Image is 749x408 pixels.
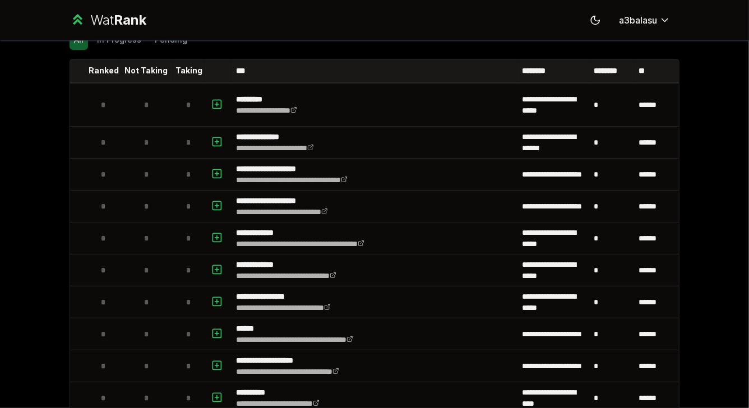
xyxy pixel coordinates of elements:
[610,10,679,30] button: a3balasu
[175,65,202,76] p: Taking
[114,12,146,28] span: Rank
[125,65,168,76] p: Not Taking
[89,65,119,76] p: Ranked
[70,11,146,29] a: WatRank
[619,13,657,27] span: a3balasu
[90,11,146,29] div: Wat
